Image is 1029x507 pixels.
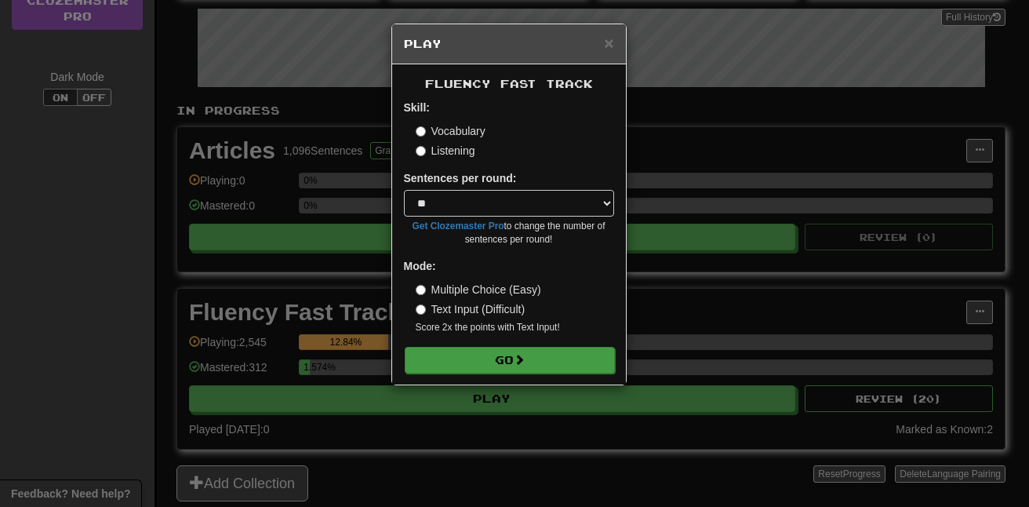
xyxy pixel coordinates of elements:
[604,35,613,51] button: Close
[405,347,615,374] button: Go
[416,123,485,139] label: Vocabulary
[404,170,517,186] label: Sentences per round:
[416,126,426,137] input: Vocabulary
[404,220,614,246] small: to change the number of sentences per round!
[416,285,426,295] input: Multiple Choice (Easy)
[604,34,613,52] span: ×
[416,321,614,334] small: Score 2x the points with Text Input !
[425,77,593,90] span: Fluency Fast Track
[416,305,426,315] input: Text Input (Difficult)
[416,282,541,297] label: Multiple Choice (Easy)
[416,143,475,159] label: Listening
[416,146,426,156] input: Listening
[404,36,614,52] h5: Play
[413,221,504,232] a: Get Clozemaster Pro
[404,260,436,272] strong: Mode:
[416,301,525,317] label: Text Input (Difficult)
[404,101,430,114] strong: Skill:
